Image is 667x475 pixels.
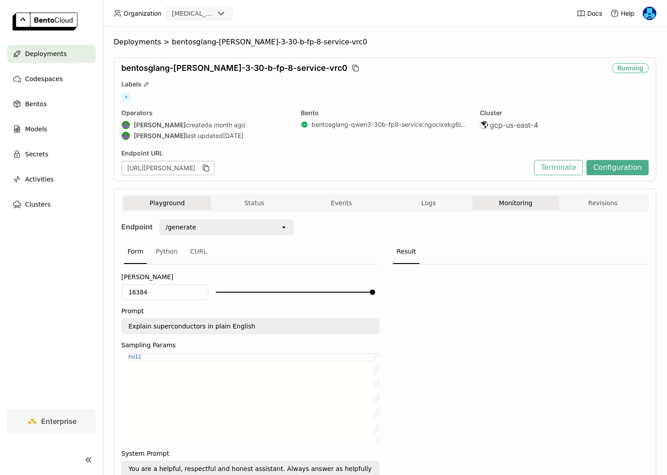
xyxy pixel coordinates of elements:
[25,199,51,210] span: Clusters
[621,9,634,17] span: Help
[121,63,347,73] span: bentosglang-[PERSON_NAME]-3-30-b-fp-8-service-vrc0
[393,240,419,264] div: Result
[25,48,67,59] span: Deployments
[121,161,214,175] div: [URL][PERSON_NAME]
[121,222,153,231] strong: Endpoint
[121,131,290,140] div: last updated
[114,38,656,47] nav: Breadcrumbs navigation
[25,99,47,109] span: Bentos
[166,223,196,232] div: /generate
[480,109,649,117] div: Cluster
[121,307,380,315] label: Prompt
[121,450,380,457] label: System Prompt
[301,109,470,117] div: Bento
[223,132,244,140] span: [DATE]
[172,9,214,18] div: [MEDICAL_DATA]
[215,9,216,18] input: Selected revia.
[161,38,172,47] span: >
[7,195,96,213] a: Clusters
[25,73,63,84] span: Codespaces
[587,9,602,17] span: Docs
[121,121,290,130] div: created
[490,121,538,130] span: gcp-us-east-4
[612,63,649,73] div: Running
[472,196,560,210] button: Monitoring
[7,145,96,163] a: Secrets
[280,224,287,231] svg: open
[124,240,147,264] div: Form
[25,174,54,185] span: Activities
[7,170,96,188] a: Activities
[128,354,141,360] span: null
[121,109,290,117] div: Operators
[172,38,368,47] span: bentosglang-[PERSON_NAME]-3-30-b-fp-8-service-vrc0
[122,319,379,333] textarea: Explain superconductors in plain English
[586,160,649,175] button: Configuration
[211,196,298,210] button: Status
[577,9,602,18] a: Docs
[124,9,161,17] span: Organization
[7,45,96,63] a: Deployments
[643,7,656,20] img: Yi Guo
[122,132,130,140] img: Shenyang Zhao
[197,223,198,232] input: Selected /generate.
[152,240,181,264] div: Python
[7,409,96,434] a: Enterprise
[559,196,646,210] button: Revisions
[7,70,96,88] a: Codespaces
[121,80,649,88] div: Labels
[114,38,161,47] span: Deployments
[121,273,380,281] label: [PERSON_NAME]
[134,121,186,129] strong: [PERSON_NAME]
[298,196,385,210] button: Events
[121,92,131,102] span: +
[122,121,130,129] img: Shenyang Zhao
[13,13,77,30] img: logo
[121,149,530,157] div: Endpoint URL
[7,95,96,113] a: Bentos
[421,199,436,207] span: Logs
[209,121,245,129] span: a month ago
[25,149,48,160] span: Secrets
[312,121,470,129] a: bentosglang-qwen3-30b-fp8-service:ngocixekg6lpopko
[41,417,77,426] span: Enterprise
[134,132,186,140] strong: [PERSON_NAME]
[610,9,634,18] div: Help
[25,124,47,134] span: Models
[7,120,96,138] a: Models
[121,341,380,349] label: Sampling Params
[534,160,583,175] button: Terminate
[124,196,211,210] button: Playground
[187,240,211,264] div: CURL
